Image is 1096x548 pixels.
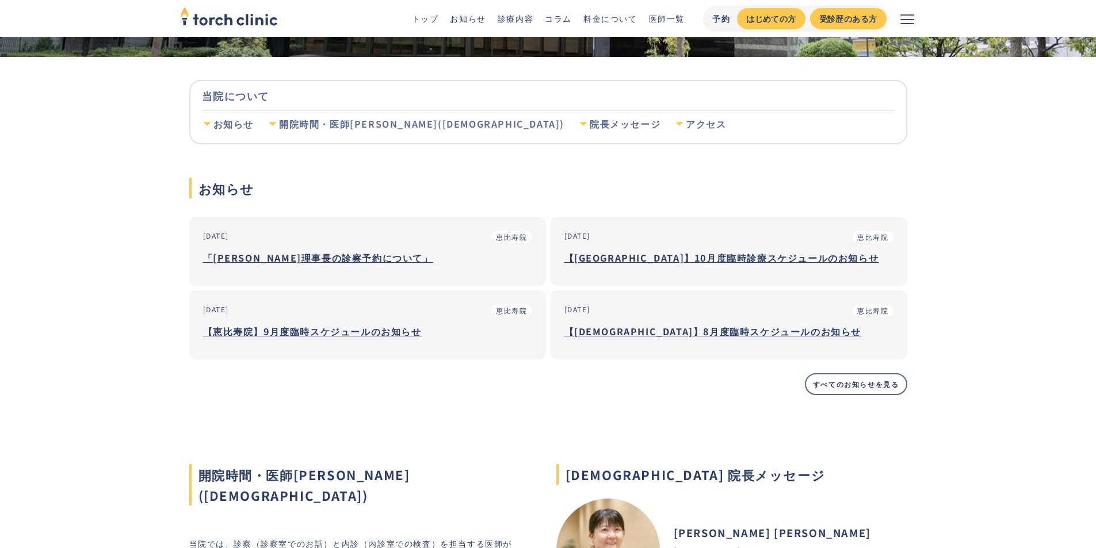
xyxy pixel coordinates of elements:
[686,118,726,131] div: アクセス
[649,13,685,24] a: 医師一覧
[189,290,546,359] a: [DATE]恵比寿院【恵比寿院】9月度臨時スケジュールのお知らせ
[203,249,532,266] h3: 「[PERSON_NAME]理事長の診察予約について」
[674,525,871,541] div: [PERSON_NAME] [PERSON_NAME]
[189,217,546,286] a: [DATE]恵比寿院「[PERSON_NAME]理事長の診察予約について」
[819,13,877,25] div: 受診歴のある方
[590,118,660,131] div: 院長メッセージ
[189,464,520,505] h2: 開院時間・医師[PERSON_NAME]([DEMOGRAPHIC_DATA])
[412,13,439,24] a: トップ
[496,305,527,316] div: 恵比寿院
[551,217,907,286] a: [DATE]恵比寿院【[GEOGRAPHIC_DATA]】10月度臨時診療スケジュールのお知らせ
[279,118,564,131] div: 開院時間・医師[PERSON_NAME]([DEMOGRAPHIC_DATA])
[578,111,660,137] a: 院長メッセージ
[805,373,907,395] a: すべてのお知らせを見る
[202,81,895,110] div: 当院について
[498,13,533,24] a: 診療内容
[450,13,486,24] a: お知らせ
[857,232,888,242] div: 恵比寿院
[737,8,805,29] a: はじめての方
[545,13,572,24] a: コラム
[180,8,278,29] a: home
[203,231,230,241] div: [DATE]
[496,232,527,242] div: 恵比寿院
[564,323,893,340] h3: 【[DEMOGRAPHIC_DATA]】8月度臨時スケジュールのお知らせ
[712,13,730,25] div: 予約
[180,3,278,29] img: torch clinic
[583,13,637,24] a: 料金について
[202,111,254,137] a: お知らせ
[857,305,888,316] div: 恵比寿院
[551,290,907,359] a: [DATE]恵比寿院【[DEMOGRAPHIC_DATA]】8月度臨時スケジュールのお知らせ
[203,304,230,315] div: [DATE]
[564,304,591,315] div: [DATE]
[213,118,254,131] div: お知らせ
[564,231,591,241] div: [DATE]
[203,323,532,340] h3: 【恵比寿院】9月度臨時スケジュールのお知らせ
[268,111,564,137] a: 開院時間・医師[PERSON_NAME]([DEMOGRAPHIC_DATA])
[746,13,796,25] div: はじめての方
[564,249,893,266] h3: 【[GEOGRAPHIC_DATA]】10月度臨時診療スケジュールのお知らせ
[189,178,907,198] h2: お知らせ
[556,464,887,485] h2: [DEMOGRAPHIC_DATA] 院長メッセージ
[810,8,887,29] a: 受診歴のある方
[674,111,726,137] a: アクセス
